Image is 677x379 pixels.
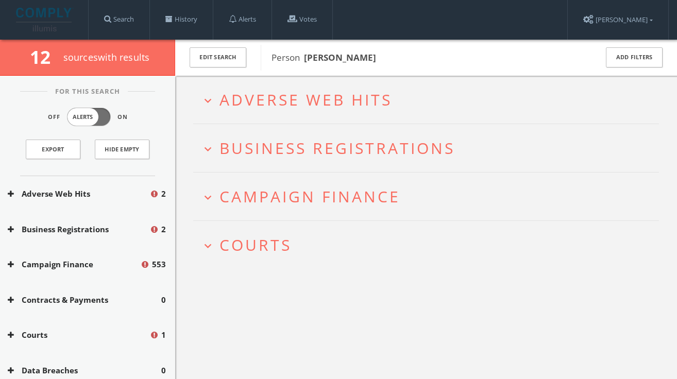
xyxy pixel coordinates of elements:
[219,234,292,255] span: Courts
[161,329,166,341] span: 1
[26,140,80,159] a: Export
[201,91,659,108] button: expand_moreAdverse Web Hits
[201,236,659,253] button: expand_moreCourts
[219,89,392,110] span: Adverse Web Hits
[8,259,140,270] button: Campaign Finance
[16,8,74,31] img: illumis
[161,188,166,200] span: 2
[201,239,215,253] i: expand_more
[219,137,455,159] span: Business Registrations
[8,294,161,306] button: Contracts & Payments
[95,140,149,159] button: Hide Empty
[117,113,128,122] span: On
[47,87,128,97] span: For This Search
[201,140,659,157] button: expand_moreBusiness Registrations
[201,188,659,205] button: expand_moreCampaign Finance
[201,191,215,204] i: expand_more
[304,51,376,63] b: [PERSON_NAME]
[161,294,166,306] span: 0
[152,259,166,270] span: 553
[201,142,215,156] i: expand_more
[30,45,59,69] span: 12
[48,113,60,122] span: Off
[8,223,149,235] button: Business Registrations
[8,365,161,376] button: Data Breaches
[190,47,246,67] button: Edit Search
[63,51,150,63] span: source s with results
[8,329,149,341] button: Courts
[219,186,400,207] span: Campaign Finance
[161,223,166,235] span: 2
[8,188,149,200] button: Adverse Web Hits
[201,94,215,108] i: expand_more
[161,365,166,376] span: 0
[272,51,376,63] span: Person
[606,47,663,67] button: Add Filters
